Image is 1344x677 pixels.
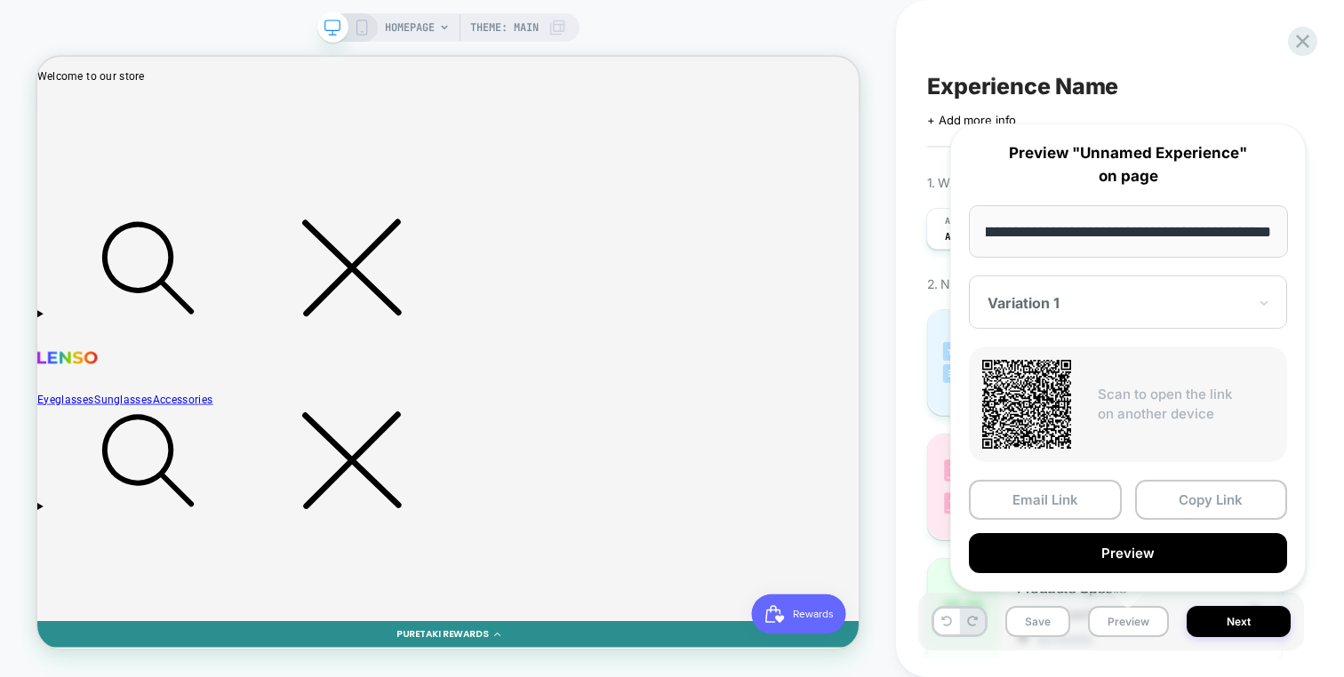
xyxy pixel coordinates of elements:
[969,142,1287,187] p: Preview "Unnamed Experience" on page
[927,113,1016,127] span: + Add more info
[385,13,435,42] span: HOMEPAGE
[154,449,235,467] a: Accessories
[969,480,1122,520] button: Email Link
[1187,606,1291,637] button: Next
[927,73,1118,100] span: Experience Name
[470,13,539,42] span: Theme: MAIN
[55,13,108,40] span: Rewards
[927,276,1180,291] span: 2. No changes yet, what would you like to add?
[927,175,1205,190] span: 1. What audience and where will the experience run?
[1135,480,1288,520] button: Copy Link
[1088,606,1169,637] button: Preview
[969,533,1287,573] button: Preview
[1098,385,1274,425] p: Scan to open the link on another device
[1005,606,1070,637] button: Save
[76,449,154,467] a: Sunglasses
